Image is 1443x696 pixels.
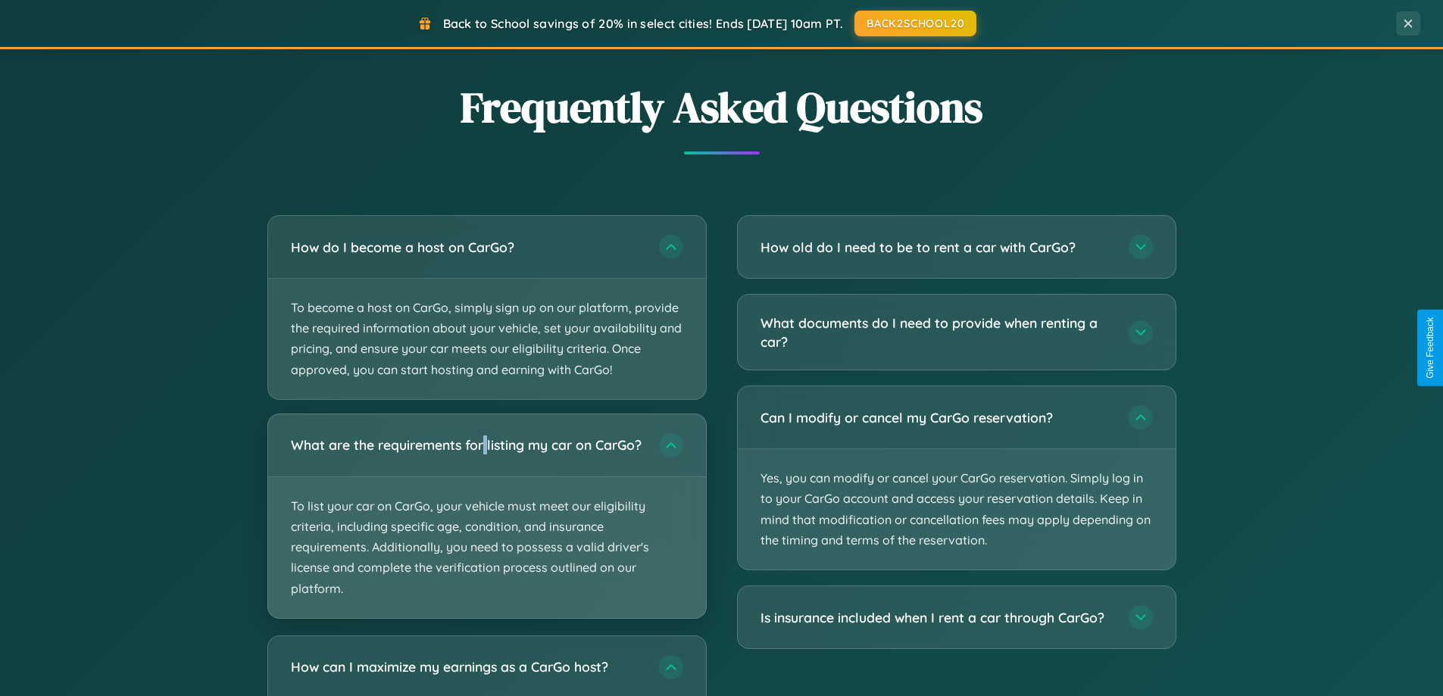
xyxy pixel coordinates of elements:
[267,78,1176,136] h2: Frequently Asked Questions
[761,314,1113,351] h3: What documents do I need to provide when renting a car?
[291,435,644,454] h3: What are the requirements for listing my car on CarGo?
[761,238,1113,257] h3: How old do I need to be to rent a car with CarGo?
[291,238,644,257] h3: How do I become a host on CarGo?
[268,279,706,399] p: To become a host on CarGo, simply sign up on our platform, provide the required information about...
[761,408,1113,427] h3: Can I modify or cancel my CarGo reservation?
[291,657,644,676] h3: How can I maximize my earnings as a CarGo host?
[268,477,706,618] p: To list your car on CarGo, your vehicle must meet our eligibility criteria, including specific ag...
[854,11,976,36] button: BACK2SCHOOL20
[443,16,843,31] span: Back to School savings of 20% in select cities! Ends [DATE] 10am PT.
[738,449,1176,570] p: Yes, you can modify or cancel your CarGo reservation. Simply log in to your CarGo account and acc...
[1425,317,1435,379] div: Give Feedback
[761,608,1113,627] h3: Is insurance included when I rent a car through CarGo?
